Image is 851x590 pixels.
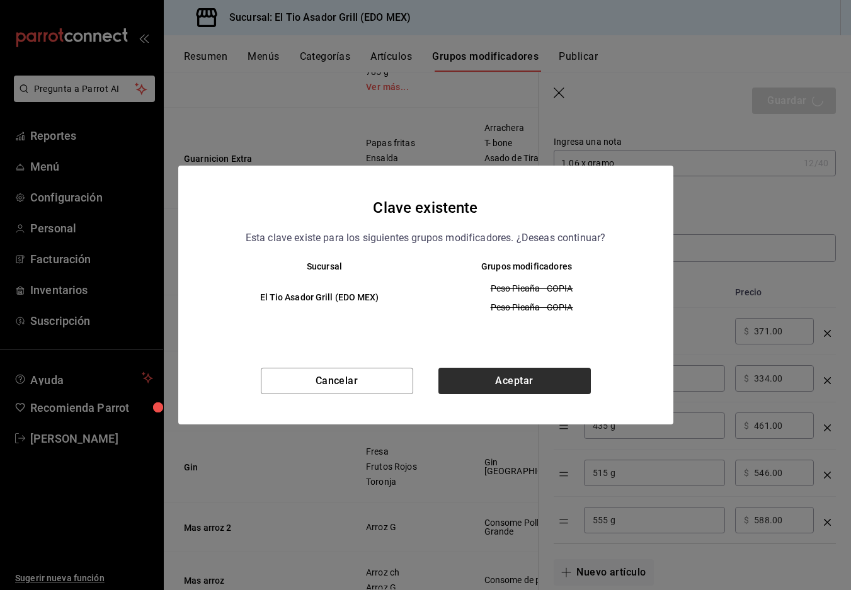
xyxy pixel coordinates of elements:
th: Grupos modificadores [426,261,648,271]
span: Peso Picaña - COPIA [437,301,627,314]
button: Aceptar [438,368,591,394]
button: Cancelar [261,368,413,394]
h4: Clave existente [373,196,477,220]
p: Esta clave existe para los siguientes grupos modificadores. ¿Deseas continuar? [246,230,606,246]
span: Peso Picaña - COPIA [437,282,627,295]
h6: El Tio Asador Grill (EDO MEX) [224,291,416,305]
th: Sucursal [203,261,426,271]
